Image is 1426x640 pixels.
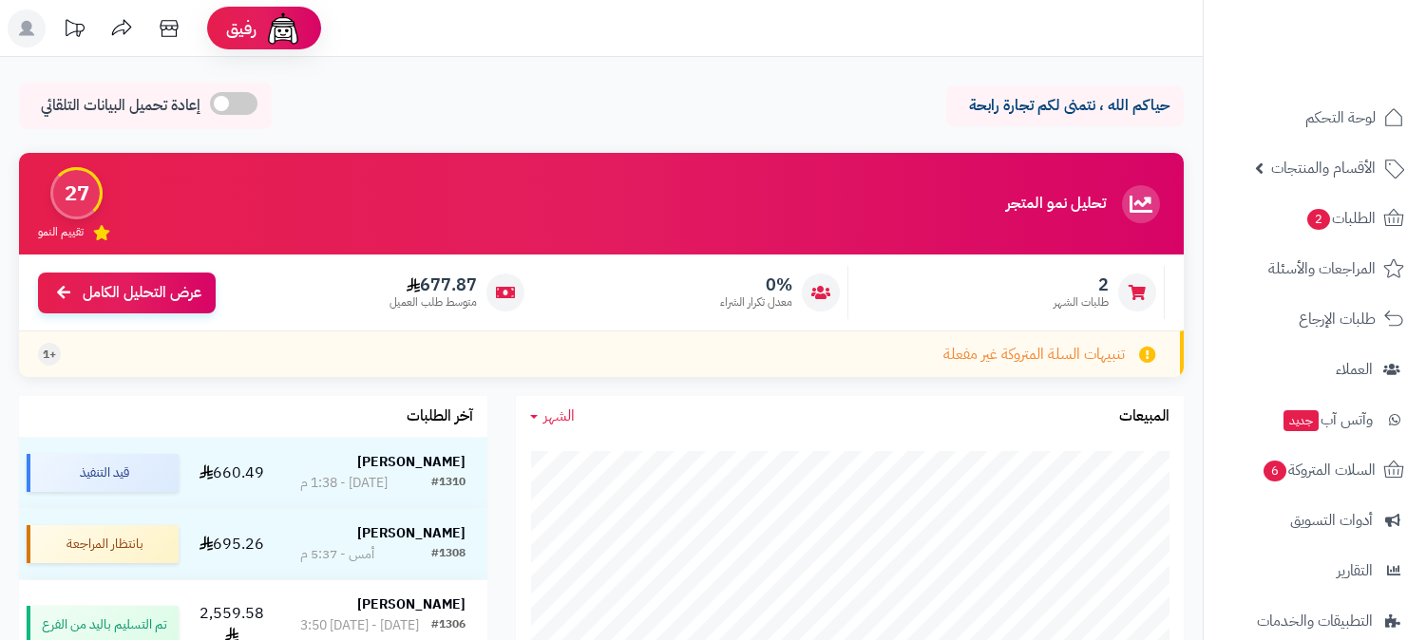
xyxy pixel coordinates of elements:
a: الشهر [530,405,575,427]
div: #1310 [431,474,466,493]
strong: [PERSON_NAME] [357,594,466,614]
span: +1 [43,347,56,363]
span: طلبات الشهر [1054,294,1109,311]
span: 677.87 [390,274,477,295]
a: وآتس آبجديد [1215,397,1415,442]
h3: تحليل نمو المتجر [1006,196,1106,213]
strong: [PERSON_NAME] [357,523,466,543]
h3: آخر الطلبات [407,408,473,425]
a: أدوات التسويق [1215,498,1415,543]
td: 660.49 [186,438,278,508]
span: العملاء [1336,356,1373,383]
span: الطلبات [1305,205,1376,232]
img: ai-face.png [264,9,302,47]
a: الطلبات2 [1215,196,1415,241]
div: #1308 [431,545,466,564]
span: 2 [1054,274,1109,295]
a: تحديثات المنصة [50,9,98,52]
span: 6 [1264,461,1286,481]
a: المراجعات والأسئلة [1215,246,1415,292]
span: وآتس آب [1282,406,1373,433]
div: بانتظار المراجعة [27,525,179,563]
span: معدل تكرار الشراء [720,294,792,311]
img: logo-2.png [1297,14,1408,54]
span: رفيق [226,17,257,40]
span: طلبات الإرجاع [1299,306,1376,332]
span: تقييم النمو [38,224,84,240]
strong: [PERSON_NAME] [357,452,466,472]
a: السلات المتروكة6 [1215,447,1415,493]
div: قيد التنفيذ [27,454,179,492]
span: إعادة تحميل البيانات التلقائي [41,95,200,117]
span: لوحة التحكم [1305,104,1376,131]
span: جديد [1283,410,1319,431]
div: [DATE] - 1:38 م [300,474,388,493]
td: 695.26 [186,509,278,579]
span: تنبيهات السلة المتروكة غير مفعلة [943,344,1125,366]
span: متوسط طلب العميل [390,294,477,311]
a: لوحة التحكم [1215,95,1415,141]
a: التقارير [1215,548,1415,593]
a: طلبات الإرجاع [1215,296,1415,342]
span: 0% [720,274,792,295]
a: عرض التحليل الكامل [38,273,216,313]
span: السلات المتروكة [1262,457,1376,483]
span: عرض التحليل الكامل [83,282,201,304]
span: 2 [1307,209,1330,230]
span: الأقسام والمنتجات [1271,155,1376,181]
span: التقارير [1337,557,1373,584]
span: أدوات التسويق [1290,507,1373,534]
span: التطبيقات والخدمات [1257,608,1373,634]
h3: المبيعات [1119,408,1169,425]
div: أمس - 5:37 م [300,545,374,564]
a: العملاء [1215,347,1415,392]
span: الشهر [543,405,575,427]
span: المراجعات والأسئلة [1268,255,1376,282]
p: حياكم الله ، نتمنى لكم تجارة رابحة [960,95,1169,117]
